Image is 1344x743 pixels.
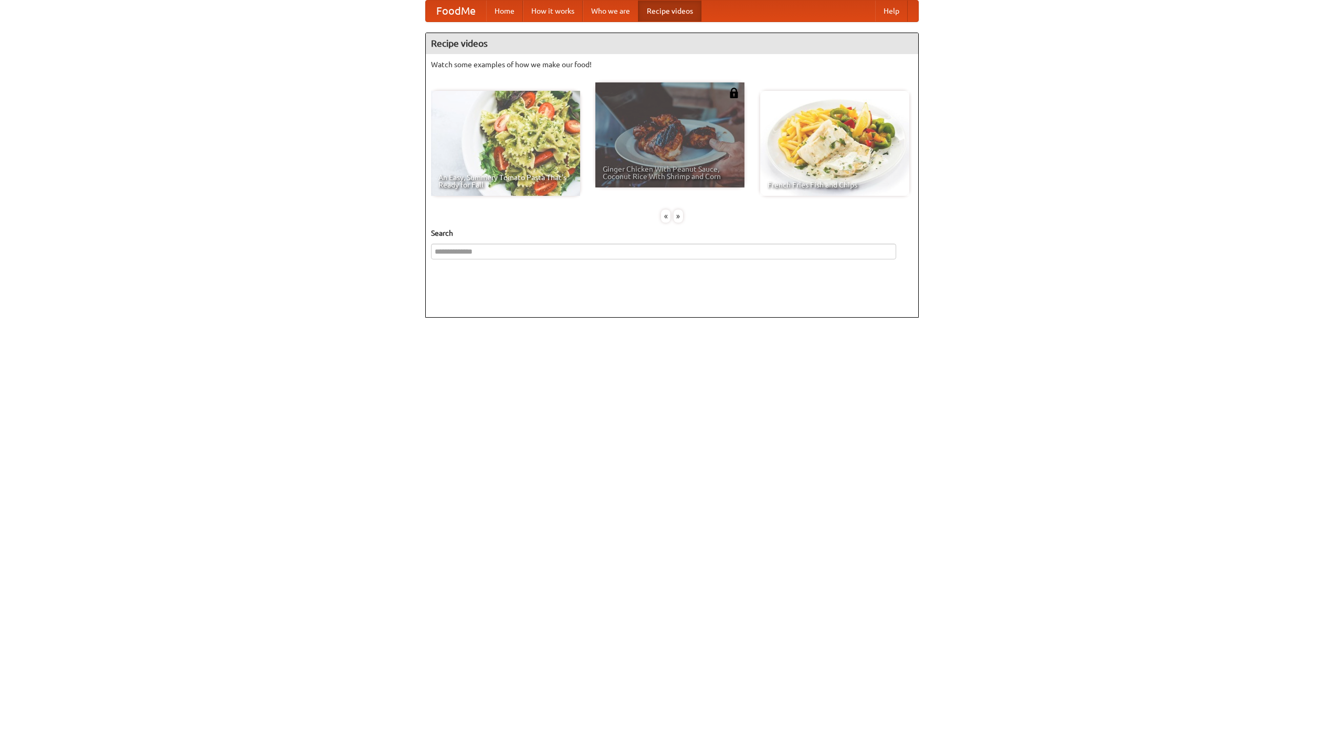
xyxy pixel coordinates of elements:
[760,91,909,196] a: French Fries Fish and Chips
[486,1,523,22] a: Home
[674,210,683,223] div: »
[438,174,573,189] span: An Easy, Summery Tomato Pasta That's Ready for Fall
[431,91,580,196] a: An Easy, Summery Tomato Pasta That's Ready for Fall
[426,33,918,54] h4: Recipe videos
[431,59,913,70] p: Watch some examples of how we make our food!
[661,210,670,223] div: «
[729,88,739,98] img: 483408.png
[523,1,583,22] a: How it works
[426,1,486,22] a: FoodMe
[875,1,908,22] a: Help
[638,1,701,22] a: Recipe videos
[431,228,913,238] h5: Search
[768,181,902,189] span: French Fries Fish and Chips
[583,1,638,22] a: Who we are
